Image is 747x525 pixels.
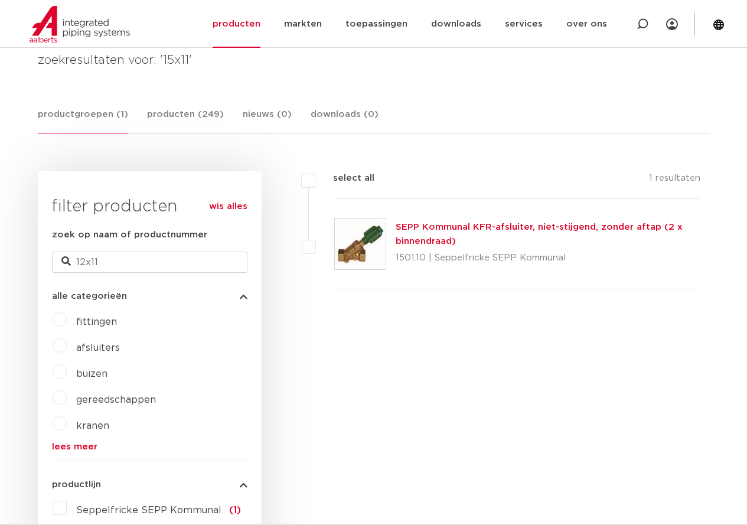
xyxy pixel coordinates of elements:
[76,343,120,353] a: afsluiters
[76,421,109,431] a: kranen
[76,395,156,405] a: gereedschappen
[52,292,247,301] button: alle categorieën
[52,252,247,273] input: zoeken
[396,249,701,268] p: 1501.10 | Seppelfricke SEPP Kommunal
[311,107,379,133] a: downloads (0)
[396,223,683,246] a: SEPP Kommunal KFR-afsluiter, niet-stijgend, zonder aftap (2 x binnendraad)
[229,506,241,515] span: (1)
[52,228,207,242] label: zoek op naam of productnummer
[147,107,224,133] a: producten (249)
[315,171,374,185] label: select all
[76,506,221,515] span: Seppelfricke SEPP Kommunal
[209,200,247,214] a: wis alles
[335,219,386,269] img: Thumbnail for SEPP Kommunal KFR-afsluiter, niet-stijgend, zonder aftap (2 x binnendraad)
[38,51,710,70] h4: zoekresultaten voor: '15x11'
[52,480,101,489] span: productlijn
[52,480,247,489] button: productlijn
[243,107,292,133] a: nieuws (0)
[76,317,117,327] a: fittingen
[52,292,127,301] span: alle categorieën
[649,171,700,190] p: 1 resultaten
[38,107,128,133] a: productgroepen (1)
[52,195,247,219] h3: filter producten
[76,369,107,379] a: buizen
[52,442,247,451] a: lees meer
